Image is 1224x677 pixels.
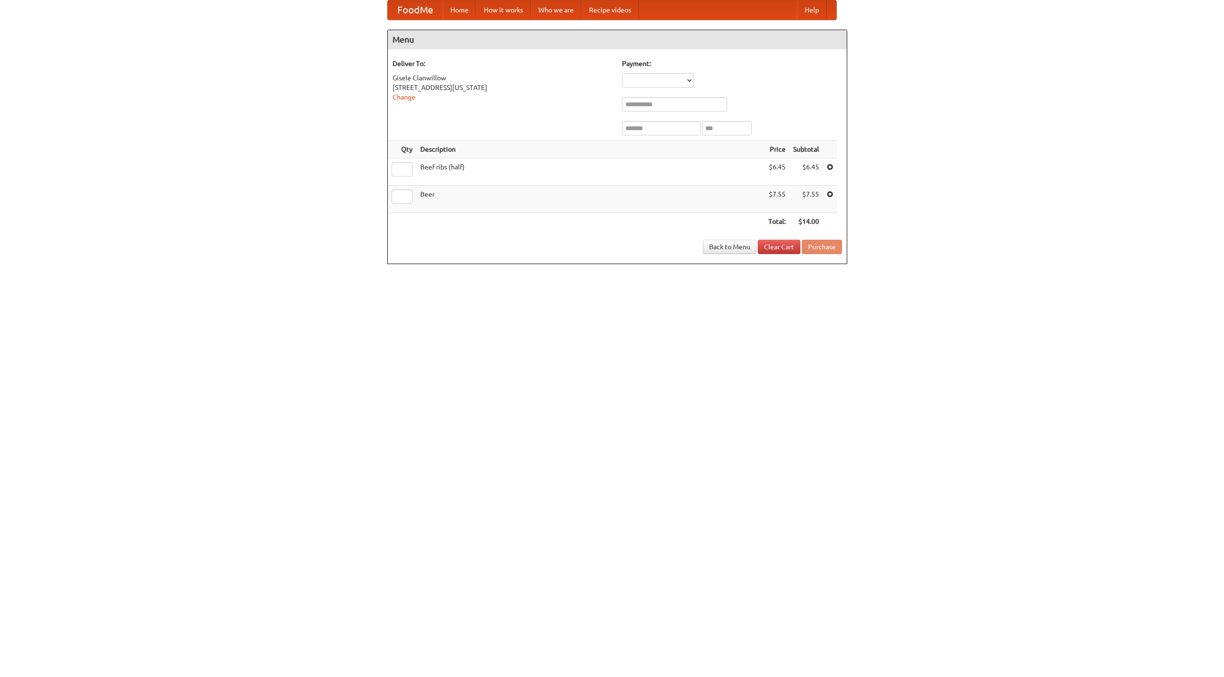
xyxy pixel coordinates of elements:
h5: Deliver To: [393,59,612,68]
div: Gisele Clanwillow [393,73,612,83]
th: Description [416,141,765,158]
th: Subtotal [789,141,823,158]
td: $7.55 [789,186,823,213]
th: Qty [388,141,416,158]
button: Purchase [802,240,842,254]
h4: Menu [388,30,847,49]
th: $14.00 [789,213,823,231]
td: Beer [416,186,765,213]
div: [STREET_ADDRESS][US_STATE] [393,83,612,92]
a: Who we are [531,0,581,20]
h5: Payment: [622,59,842,68]
th: Total: [765,213,789,231]
td: $6.45 [765,158,789,186]
td: $6.45 [789,158,823,186]
a: Back to Menu [703,240,756,254]
th: Price [765,141,789,158]
a: Change [393,93,415,101]
a: Recipe videos [581,0,639,20]
a: Home [443,0,476,20]
td: Beef ribs (half) [416,158,765,186]
a: How it works [476,0,531,20]
td: $7.55 [765,186,789,213]
a: Clear Cart [758,240,800,254]
a: Help [797,0,827,20]
a: FoodMe [388,0,443,20]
